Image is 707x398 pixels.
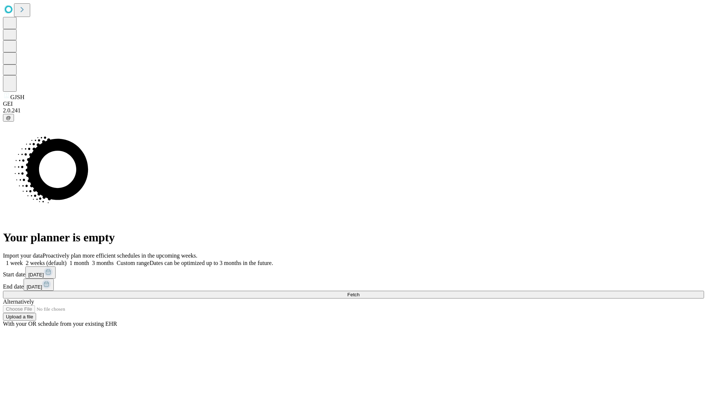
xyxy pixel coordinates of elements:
span: 1 week [6,260,23,266]
span: @ [6,115,11,121]
span: [DATE] [27,284,42,290]
span: 3 months [92,260,114,266]
button: Upload a file [3,313,36,321]
div: Start date [3,266,704,279]
span: GJSH [10,94,24,100]
button: [DATE] [24,279,54,291]
div: 2.0.241 [3,107,704,114]
span: Dates can be optimized up to 3 months in the future. [150,260,273,266]
span: 1 month [70,260,89,266]
span: Proactively plan more efficient schedules in the upcoming weeks. [43,252,197,259]
span: Fetch [347,292,359,297]
span: Import your data [3,252,43,259]
button: @ [3,114,14,122]
div: GEI [3,101,704,107]
div: End date [3,279,704,291]
span: [DATE] [28,272,44,277]
button: [DATE] [25,266,56,279]
span: Alternatively [3,298,34,305]
span: With your OR schedule from your existing EHR [3,321,117,327]
button: Fetch [3,291,704,298]
h1: Your planner is empty [3,231,704,244]
span: 2 weeks (default) [26,260,67,266]
span: Custom range [117,260,150,266]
